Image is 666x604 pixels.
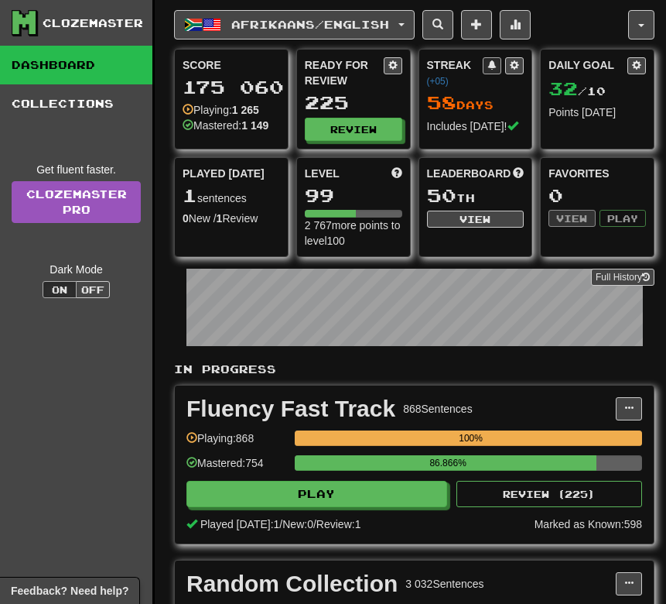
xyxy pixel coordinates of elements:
[43,281,77,298] button: On
[427,184,456,206] span: 50
[76,281,110,298] button: Off
[427,211,524,228] button: View
[548,105,646,120] div: Points [DATE]
[548,210,595,227] button: View
[313,518,316,530] span: /
[305,166,340,181] span: Level
[12,181,141,223] a: ClozemasterPro
[231,18,389,31] span: Afrikaans / English
[183,102,259,118] div: Playing:
[186,572,398,595] div: Random Collection
[391,166,402,181] span: Score more points to level up
[183,77,280,97] div: 175 060
[548,166,646,181] div: Favorites
[405,576,483,592] div: 3 032 Sentences
[183,57,280,73] div: Score
[548,84,606,98] span: / 10
[174,362,654,377] p: In Progress
[422,10,453,39] button: Search sentences
[427,93,524,113] div: Day s
[427,91,456,113] span: 58
[183,186,280,206] div: sentences
[599,210,646,227] button: Play
[217,212,223,225] strong: 1
[427,166,511,181] span: Leaderboard
[183,211,280,226] div: New / Review
[232,104,259,116] strong: 1 265
[299,431,642,446] div: 100%
[316,518,361,530] span: Review: 1
[186,431,287,456] div: Playing: 868
[174,10,415,39] button: Afrikaans/English
[305,118,402,141] button: Review
[282,518,313,530] span: New: 0
[427,118,524,134] div: Includes [DATE]!
[186,481,447,507] button: Play
[200,518,279,530] span: Played [DATE]: 1
[299,455,596,471] div: 86.866%
[12,262,141,277] div: Dark Mode
[305,218,402,249] div: 2 767 more points to level 100
[500,10,531,39] button: More stats
[12,162,141,177] div: Get fluent faster.
[548,57,627,74] div: Daily Goal
[43,15,143,31] div: Clozemaster
[456,481,642,507] button: Review (225)
[548,186,646,205] div: 0
[183,184,197,206] span: 1
[427,186,524,206] div: th
[305,93,402,112] div: 225
[11,583,128,599] span: Open feedback widget
[591,269,654,286] button: Full History
[183,166,265,181] span: Played [DATE]
[186,455,287,481] div: Mastered: 754
[305,186,402,205] div: 99
[183,212,189,225] strong: 0
[427,76,449,87] a: (+05)
[535,516,642,532] div: Marked as Known: 598
[427,57,483,88] div: Streak
[513,166,524,181] span: This week in points, UTC
[279,518,282,530] span: /
[548,77,578,99] span: 32
[461,10,492,39] button: Add sentence to collection
[305,57,384,88] div: Ready for Review
[241,119,268,132] strong: 1 149
[183,118,268,133] div: Mastered:
[186,397,395,420] div: Fluency Fast Track
[403,401,473,417] div: 868 Sentences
